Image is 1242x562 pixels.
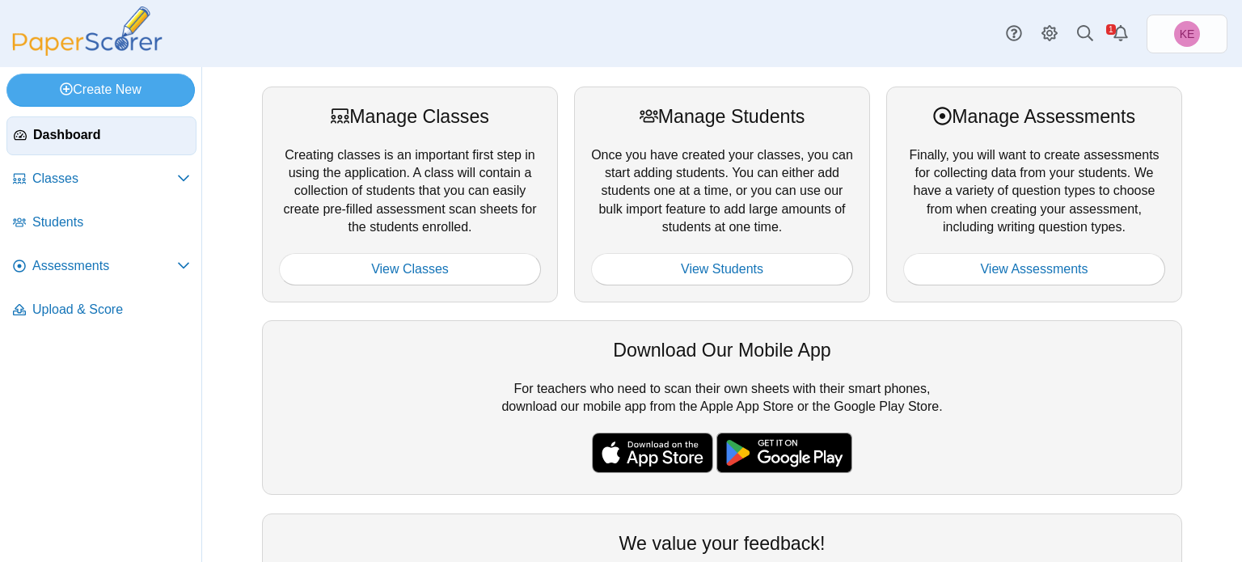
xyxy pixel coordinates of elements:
a: Upload & Score [6,291,196,330]
span: Classes [32,170,177,188]
a: View Students [591,253,853,285]
div: Once you have created your classes, you can start adding students. You can either add students on... [574,87,870,302]
div: For teachers who need to scan their own sheets with their smart phones, download our mobile app f... [262,320,1182,495]
a: Dashboard [6,116,196,155]
a: View Classes [279,253,541,285]
img: google-play-badge.png [716,433,852,473]
img: apple-store-badge.svg [592,433,713,473]
span: Assessments [32,257,177,275]
a: PaperScorer [6,44,168,58]
a: Alerts [1103,16,1138,52]
a: Create New [6,74,195,106]
span: Kimberly Evans [1180,28,1195,40]
div: Manage Classes [279,104,541,129]
div: We value your feedback! [279,530,1165,556]
div: Manage Students [591,104,853,129]
div: Creating classes is an important first step in using the application. A class will contain a coll... [262,87,558,302]
a: Classes [6,160,196,199]
a: Kimberly Evans [1147,15,1227,53]
div: Finally, you will want to create assessments for collecting data from your students. We have a va... [886,87,1182,302]
span: Dashboard [33,126,189,144]
span: Kimberly Evans [1174,21,1200,47]
div: Download Our Mobile App [279,337,1165,363]
span: Upload & Score [32,301,190,319]
img: PaperScorer [6,6,168,56]
a: Assessments [6,247,196,286]
div: Manage Assessments [903,104,1165,129]
span: Students [32,213,190,231]
a: View Assessments [903,253,1165,285]
a: Students [6,204,196,243]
